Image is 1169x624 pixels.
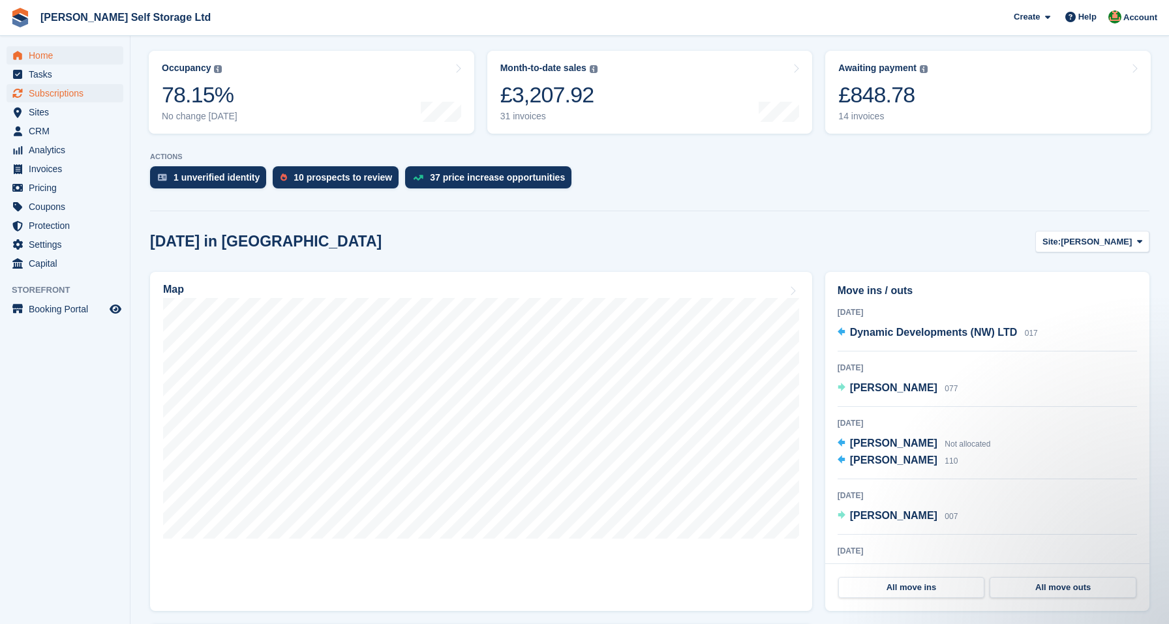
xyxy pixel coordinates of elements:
img: Joshua Wild [1108,10,1121,23]
img: icon-info-grey-7440780725fd019a000dd9b08b2336e03edf1995a4989e88bcd33f0948082b44.svg [590,65,598,73]
div: 37 price increase opportunities [430,172,565,183]
div: [DATE] [838,417,1137,429]
a: menu [7,84,123,102]
span: Dynamic Developments (NW) LTD [850,327,1018,338]
a: Awaiting payment £848.78 14 invoices [825,51,1151,134]
div: [DATE] [838,490,1137,501]
img: verify_identity-adf6edd0f0f0b5bbfe63781bf79b02c33cf7c696d77639b501bdc392416b5a36.svg [158,173,167,181]
img: icon-info-grey-7440780725fd019a000dd9b08b2336e03edf1995a4989e88bcd33f0948082b44.svg [214,65,222,73]
span: Invoices [29,160,107,178]
a: [PERSON_NAME] 007 [838,508,958,525]
a: 1 unverified identity [150,166,273,195]
div: No change [DATE] [162,111,237,122]
a: menu [7,216,123,235]
span: Settings [29,235,107,254]
img: icon-info-grey-7440780725fd019a000dd9b08b2336e03edf1995a4989e88bcd33f0948082b44.svg [920,65,928,73]
a: Map [150,272,812,611]
div: [DATE] [838,362,1137,374]
span: 007 [945,512,958,521]
span: Home [29,46,107,65]
h2: Map [163,284,184,295]
button: Site: [PERSON_NAME] [1035,231,1149,252]
a: Dynamic Developments (NW) LTD 017 [838,325,1038,342]
h2: Move ins / outs [838,283,1137,299]
span: Analytics [29,141,107,159]
a: [PERSON_NAME] Not allocated [838,436,991,453]
span: Not allocated [945,439,990,449]
span: CRM [29,122,107,140]
a: Preview store [108,301,123,317]
div: 14 invoices [838,111,928,122]
span: Subscriptions [29,84,107,102]
h2: [DATE] in [GEOGRAPHIC_DATA] [150,233,382,250]
a: menu [7,141,123,159]
a: menu [7,46,123,65]
div: £848.78 [838,82,928,108]
span: Pricing [29,179,107,197]
a: [PERSON_NAME] 077 [838,380,958,397]
span: 017 [1025,329,1038,338]
span: Tasks [29,65,107,83]
span: Help [1078,10,1097,23]
span: 110 [945,456,958,466]
div: Month-to-date sales [500,63,586,74]
a: menu [7,254,123,273]
img: price_increase_opportunities-93ffe204e8149a01c8c9dc8f82e8f89637d9d84a8eef4429ea346261dce0b2c0.svg [413,175,423,181]
div: 10 prospects to review [294,172,392,183]
div: 1 unverified identity [174,172,260,183]
a: Month-to-date sales £3,207.92 31 invoices [487,51,813,134]
a: menu [7,122,123,140]
a: menu [7,198,123,216]
span: Capital [29,254,107,273]
a: [PERSON_NAME] 110 [838,453,958,469]
div: [DATE] [838,545,1137,557]
div: 78.15% [162,82,237,108]
a: 37 price increase opportunities [405,166,578,195]
p: ACTIONS [150,153,1149,161]
a: All move outs [990,577,1136,598]
span: [PERSON_NAME] [850,454,937,466]
div: 31 invoices [500,111,598,122]
img: prospect-51fa495bee0391a8d652442698ab0144808aea92771e9ea1ae160a38d050c398.svg [281,173,287,181]
div: [DATE] [838,306,1137,318]
a: menu [7,300,123,318]
span: Coupons [29,198,107,216]
span: Protection [29,216,107,235]
a: Occupancy 78.15% No change [DATE] [149,51,474,134]
a: menu [7,235,123,254]
a: [PERSON_NAME] Self Storage Ltd [35,7,216,28]
div: £3,207.92 [500,82,598,108]
img: stora-icon-8386f47178a22dfd0bd8f6a31ec36ba5ce8667c1dd55bd0f319d3a0aa187defe.svg [10,8,30,27]
span: Account [1123,11,1157,24]
div: Awaiting payment [838,63,917,74]
span: 077 [945,384,958,393]
a: All move ins [838,577,985,598]
span: Booking Portal [29,300,107,318]
a: menu [7,65,123,83]
a: menu [7,103,123,121]
span: Sites [29,103,107,121]
span: [PERSON_NAME] [850,510,937,521]
a: menu [7,179,123,197]
span: [PERSON_NAME] [1061,235,1132,248]
a: 10 prospects to review [273,166,405,195]
span: [PERSON_NAME] [850,438,937,449]
span: Site: [1042,235,1061,248]
div: Occupancy [162,63,211,74]
a: menu [7,160,123,178]
span: Create [1014,10,1040,23]
span: [PERSON_NAME] [850,382,937,393]
span: Storefront [12,284,130,297]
